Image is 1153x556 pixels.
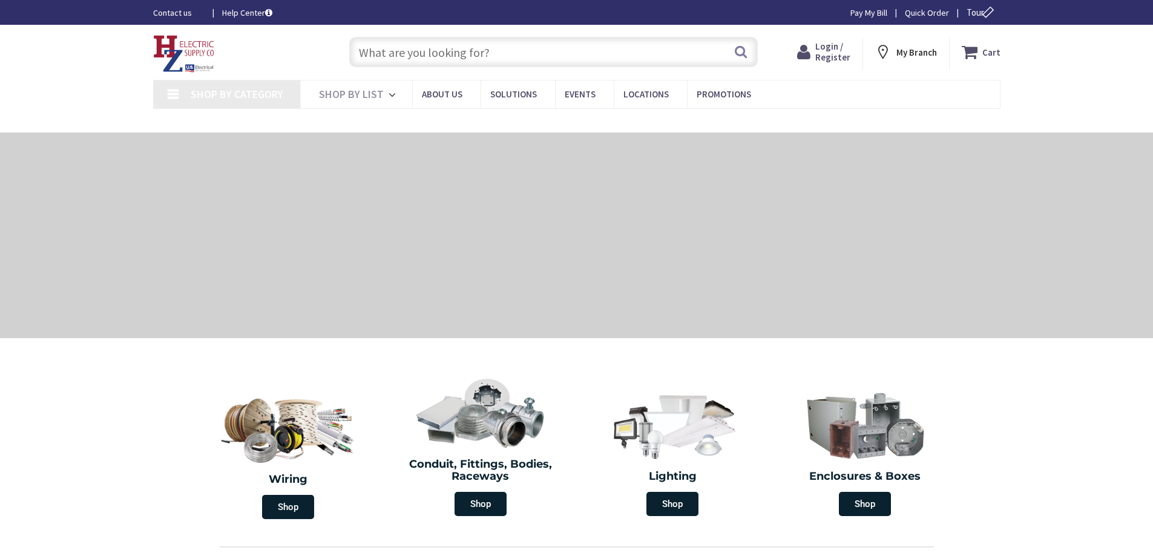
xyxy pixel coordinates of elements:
[905,7,949,19] a: Quick Order
[623,88,669,100] span: Locations
[393,459,568,483] h2: Conduit, Fittings, Bodies, Raceways
[490,88,537,100] span: Solutions
[967,7,997,18] span: Tour
[586,471,760,483] h2: Lighting
[153,7,203,19] a: Contact us
[422,88,462,100] span: About Us
[192,384,385,525] a: Wiring Shop
[839,492,891,516] span: Shop
[772,384,958,522] a: Enclosures & Boxes Shop
[191,87,283,101] span: Shop By Category
[896,47,937,58] strong: My Branch
[580,384,766,522] a: Lighting Shop
[262,495,314,519] span: Shop
[222,7,272,19] a: Help Center
[349,37,758,67] input: What are you looking for?
[697,88,751,100] span: Promotions
[455,492,507,516] span: Shop
[387,371,574,522] a: Conduit, Fittings, Bodies, Raceways Shop
[962,41,1000,63] a: Cart
[875,41,937,63] div: My Branch
[153,35,215,73] img: HZ Electric Supply
[319,87,384,101] span: Shop By List
[815,41,850,63] span: Login / Register
[199,474,379,486] h2: Wiring
[850,7,887,19] a: Pay My Bill
[778,471,952,483] h2: Enclosures & Boxes
[646,492,698,516] span: Shop
[565,88,596,100] span: Events
[797,41,850,63] a: Login / Register
[982,41,1000,63] strong: Cart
